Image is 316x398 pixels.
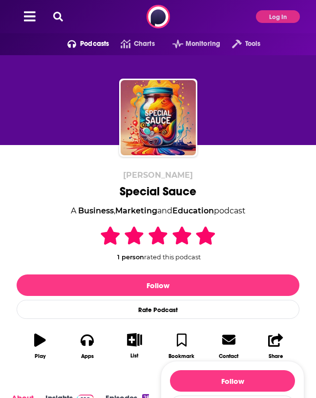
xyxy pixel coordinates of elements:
[80,37,109,51] span: Podcasts
[158,327,206,365] button: Bookmark
[245,37,261,51] span: Tools
[17,300,299,319] div: Rate Podcast
[117,253,144,261] span: 1 person
[114,206,115,215] span: ,
[170,370,295,392] button: Follow
[147,5,170,28] img: Podchaser - Follow, Share and Rate Podcasts
[81,353,94,359] div: Apps
[253,327,300,365] button: Share
[172,206,214,215] a: Education
[115,206,157,215] a: Marketing
[144,253,201,261] span: rated this podcast
[121,80,196,155] img: Special Sauce
[186,37,220,51] span: Monitoring
[17,274,299,296] button: Follow
[71,205,246,217] div: A podcast
[134,37,155,51] span: Charts
[157,206,172,215] span: and
[35,353,46,359] div: Play
[161,36,220,52] button: open menu
[123,170,193,180] span: [PERSON_NAME]
[219,353,238,359] div: Contact
[64,327,111,365] button: Apps
[111,327,158,365] button: List
[220,36,260,52] button: open menu
[256,10,300,23] button: Log In
[17,327,64,365] button: Play
[269,353,283,359] div: Share
[78,206,114,215] a: Business
[205,327,253,365] a: Contact
[56,36,109,52] button: open menu
[109,36,154,52] a: Charts
[130,353,138,359] div: List
[169,353,194,359] div: Bookmark
[85,225,232,261] div: 1 personrated this podcast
